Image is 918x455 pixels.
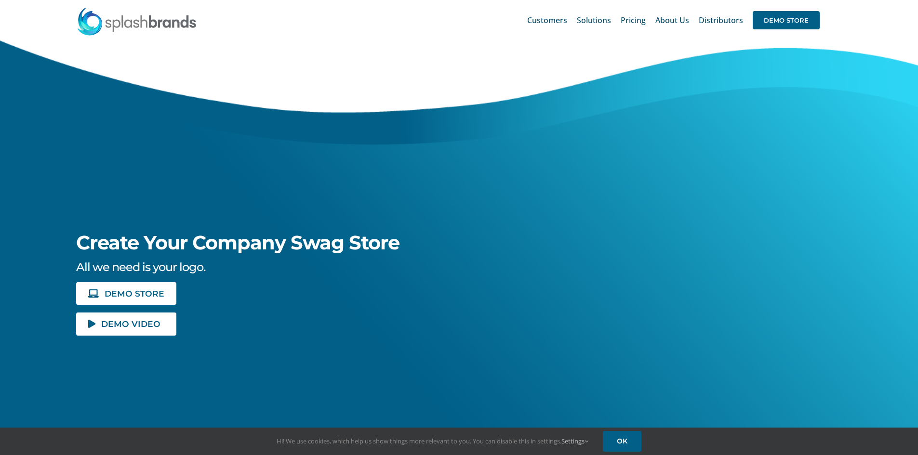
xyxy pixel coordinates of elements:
span: Create Your Company Swag Store [76,231,399,254]
img: SplashBrands.com Logo [77,7,197,36]
span: Solutions [577,16,611,24]
span: Customers [527,16,567,24]
span: DEMO STORE [105,289,164,298]
a: DEMO STORE [76,282,176,305]
span: DEMO VIDEO [101,320,160,328]
a: Customers [527,5,567,36]
a: DEMO STORE [753,5,820,36]
span: About Us [655,16,689,24]
a: Settings [561,437,588,445]
span: DEMO STORE [753,11,820,29]
a: Distributors [699,5,743,36]
a: Pricing [621,5,646,36]
span: Hi! We use cookies, which help us show things more relevant to you. You can disable this in setti... [277,437,588,445]
nav: Main Menu [527,5,820,36]
span: Distributors [699,16,743,24]
span: All we need is your logo. [76,260,205,274]
span: Pricing [621,16,646,24]
a: OK [603,431,641,452]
